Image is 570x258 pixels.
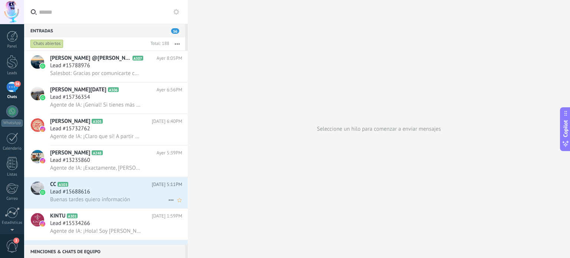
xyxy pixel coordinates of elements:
[30,39,63,48] div: Chats abiertos
[50,220,90,227] span: Lead #15534266
[24,24,185,37] div: Entradas
[171,28,179,34] span: 56
[24,209,188,240] a: avatariconKINTUA301[DATE] 1:59PMLead #15534266Agente de IA: ¡Hola! Soy [PERSON_NAME] de MMQ, tu a...
[1,172,23,177] div: Listas
[50,181,56,188] span: CC
[50,164,141,172] span: Agente de IA: ¡Exactamente, [PERSON_NAME]! 💪✨ ¡A seguir sumando kilómetros y disfrutando del cami...
[50,101,141,108] span: Agente de IA: ¡Genial! Si tienes más preguntas o necesitas ayuda en el futuro, no dudes en escrib...
[50,62,90,69] span: Lead #15788976
[157,55,182,62] span: Ayer 8:05PM
[40,95,45,100] img: icon
[92,119,102,124] span: A305
[1,71,23,76] div: Leads
[14,81,20,87] span: 56
[50,149,90,157] span: [PERSON_NAME]
[147,40,169,48] div: Total: 188
[50,188,90,196] span: Lead #15688616
[58,182,68,187] span: A303
[50,86,107,94] span: [PERSON_NAME][DATE]
[50,118,90,125] span: [PERSON_NAME]
[157,149,182,157] span: Ayer 5:39PM
[50,133,141,140] span: Agente de IA: ¡Claro que sí! A partir del [DATE], ofrecemos un descuento del 10% para inscripcion...
[562,120,569,137] span: Copilot
[169,37,185,50] button: Más
[24,114,188,145] a: avataricon[PERSON_NAME]A305[DATE] 6:40PMLead #15732762Agente de IA: ¡Claro que sí! A partir del [...
[50,70,141,77] span: Salesbot: Gracias por comunicarte con la Media Maratón Quindío by Café Quindío, en qué te podemos...
[24,51,188,82] a: avataricon[PERSON_NAME] @[PERSON_NAME]A307Ayer 8:05PMLead #15788976Salesbot: Gracias por comunica...
[152,118,182,125] span: [DATE] 6:40PM
[67,213,78,218] span: A301
[108,87,119,92] span: A306
[50,196,130,203] span: Buenas tardes quiero información
[40,221,45,226] img: icon
[24,146,188,177] a: avataricon[PERSON_NAME]A248Ayer 5:39PMLead #13235860Agente de IA: ¡Exactamente, [PERSON_NAME]! 💪✨...
[13,238,19,244] span: 3
[152,244,182,251] span: [DATE] 1:44PM
[50,55,131,62] span: [PERSON_NAME] @[PERSON_NAME]
[152,181,182,188] span: [DATE] 5:11PM
[152,212,182,220] span: [DATE] 1:59PM
[50,228,141,235] span: Agente de IA: ¡Hola! Soy [PERSON_NAME] de MMQ, tu asistente digital. ¿En qué puedo ayudarte [DATE...
[24,82,188,114] a: avataricon[PERSON_NAME][DATE]A306Ayer 6:56PMLead #15736354Agente de IA: ¡Genial! Si tienes más pr...
[132,56,143,61] span: A307
[1,221,23,225] div: Estadísticas
[1,196,23,201] div: Correo
[24,245,185,258] div: Menciones & Chats de equipo
[157,86,182,94] span: Ayer 6:56PM
[1,44,23,49] div: Panel
[50,244,90,251] span: [PERSON_NAME]
[1,95,23,99] div: Chats
[40,158,45,163] img: icon
[40,127,45,132] img: icon
[50,157,90,164] span: Lead #13235860
[50,212,65,220] span: KINTU
[1,146,23,151] div: Calendario
[1,120,23,127] div: WhatsApp
[24,177,188,208] a: avatariconCCA303[DATE] 5:11PMLead #15688616Buenas tardes quiero información
[50,125,90,133] span: Lead #15732762
[50,94,90,101] span: Lead #15736354
[40,190,45,195] img: icon
[40,63,45,69] img: icon
[92,150,102,155] span: A248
